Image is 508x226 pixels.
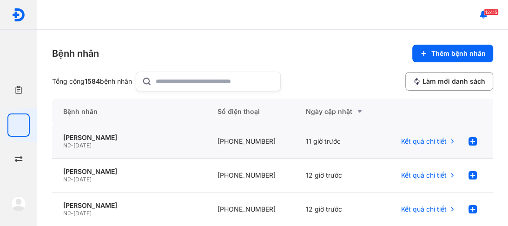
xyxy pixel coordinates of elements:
div: [PHONE_NUMBER] [206,125,295,159]
span: [DATE] [73,210,92,217]
div: 12 giờ trước [295,159,383,193]
span: 1584 [85,77,100,85]
button: Làm mới danh sách [405,72,493,91]
div: Tổng cộng bệnh nhân [52,77,132,86]
span: 12415 [484,9,499,15]
span: [DATE] [73,176,92,183]
span: Kết quả chi tiết [401,205,447,213]
span: [DATE] [73,142,92,149]
span: Kết quả chi tiết [401,171,447,179]
button: Thêm bệnh nhân [412,45,493,62]
span: - [71,176,73,183]
div: Bệnh nhân [52,47,99,60]
span: Thêm bệnh nhân [431,49,486,58]
span: Nữ [63,142,71,149]
div: [PERSON_NAME] [63,133,195,142]
div: [PHONE_NUMBER] [206,159,295,193]
span: Nữ [63,210,71,217]
div: Ngày cập nhật [306,106,372,117]
span: Nữ [63,176,71,183]
span: Làm mới danh sách [422,77,485,86]
div: [PERSON_NAME] [63,167,195,176]
img: logo [12,8,26,22]
div: [PERSON_NAME] [63,201,195,210]
span: - [71,142,73,149]
span: - [71,210,73,217]
div: Số điện thoại [206,99,295,125]
span: Kết quả chi tiết [401,137,447,146]
img: logo [11,196,26,211]
div: Bệnh nhân [52,99,206,125]
div: 11 giờ trước [295,125,383,159]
